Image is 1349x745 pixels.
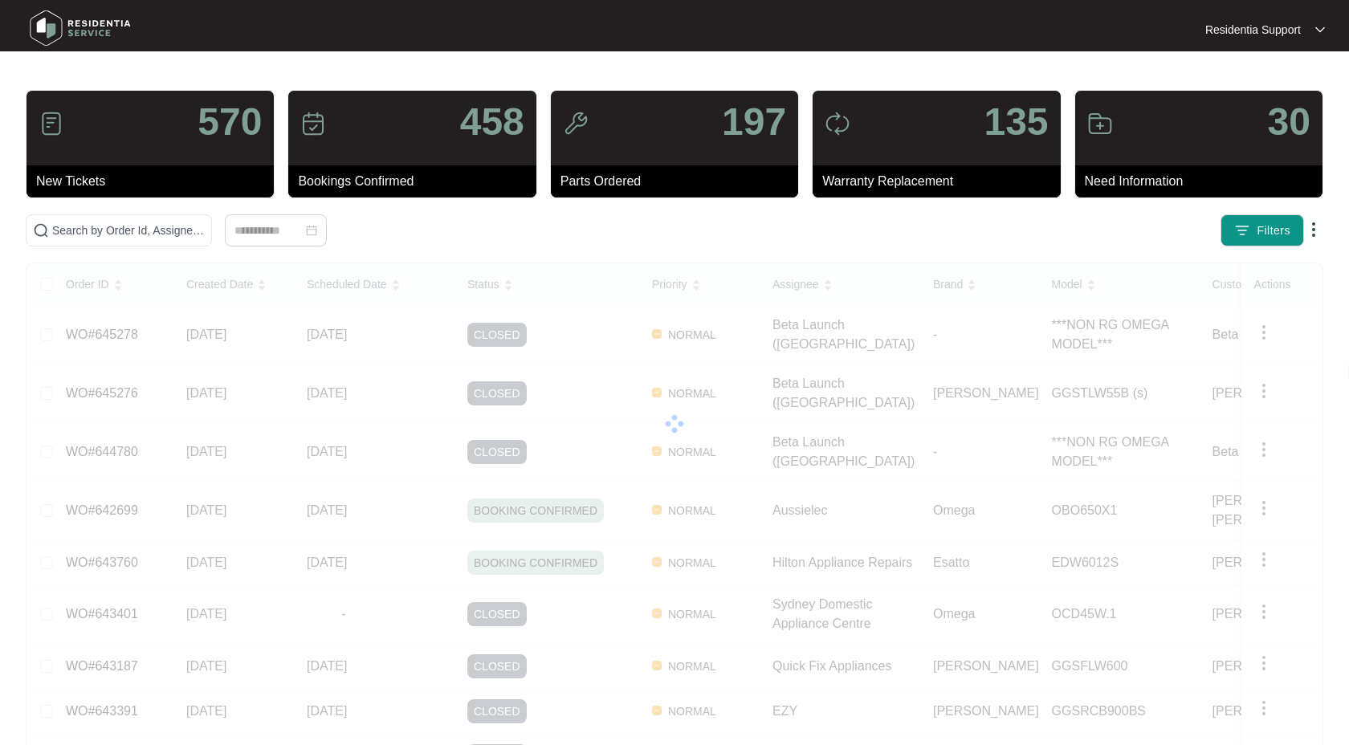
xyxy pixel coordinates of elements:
[984,103,1048,141] p: 135
[722,103,786,141] p: 197
[560,172,798,191] p: Parts Ordered
[1205,22,1301,38] p: Residentia Support
[198,103,262,141] p: 570
[460,103,524,141] p: 458
[563,111,589,136] img: icon
[822,172,1060,191] p: Warranty Replacement
[300,111,326,136] img: icon
[1304,220,1323,239] img: dropdown arrow
[1257,222,1290,239] span: Filters
[52,222,205,239] input: Search by Order Id, Assignee Name, Customer Name, Brand and Model
[1315,26,1325,34] img: dropdown arrow
[33,222,49,238] img: search-icon
[298,172,536,191] p: Bookings Confirmed
[36,172,274,191] p: New Tickets
[39,111,64,136] img: icon
[1268,103,1310,141] p: 30
[24,4,137,52] img: residentia service logo
[1234,222,1250,238] img: filter icon
[1085,172,1323,191] p: Need Information
[1221,214,1304,246] button: filter iconFilters
[825,111,850,136] img: icon
[1087,111,1113,136] img: icon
